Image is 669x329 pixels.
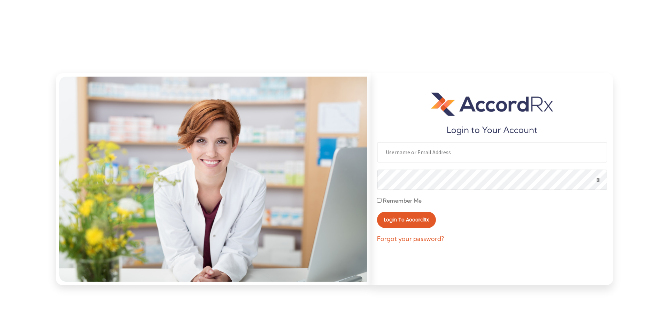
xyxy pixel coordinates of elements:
span: Remember Me [383,197,422,204]
span: Login to AccordRx [384,217,429,222]
a: Forgot your password? [377,235,444,243]
h5: Login to Your Account [447,125,538,135]
input: Remember Me [377,198,382,203]
button: Show password [591,172,606,187]
input: Username or Email Address [377,142,607,163]
button: Login to AccordRx [377,212,436,228]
